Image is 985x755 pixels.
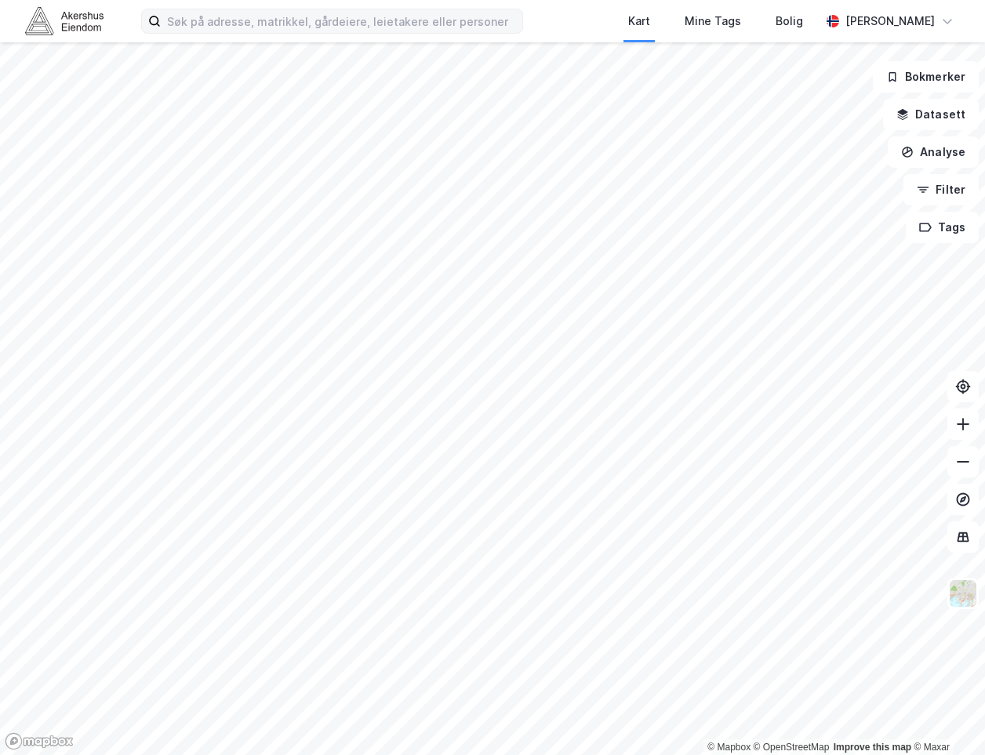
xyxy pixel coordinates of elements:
[907,680,985,755] div: Kontrollprogram for chat
[25,7,104,34] img: akershus-eiendom-logo.9091f326c980b4bce74ccdd9f866810c.svg
[754,742,830,753] a: OpenStreetMap
[707,742,751,753] a: Mapbox
[883,99,979,130] button: Datasett
[685,12,741,31] div: Mine Tags
[903,174,979,205] button: Filter
[888,136,979,168] button: Analyse
[628,12,650,31] div: Kart
[948,579,978,608] img: Z
[907,680,985,755] iframe: Chat Widget
[834,742,911,753] a: Improve this map
[776,12,803,31] div: Bolig
[845,12,935,31] div: [PERSON_NAME]
[161,9,522,33] input: Søk på adresse, matrikkel, gårdeiere, leietakere eller personer
[873,61,979,93] button: Bokmerker
[906,212,979,243] button: Tags
[5,732,74,750] a: Mapbox homepage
